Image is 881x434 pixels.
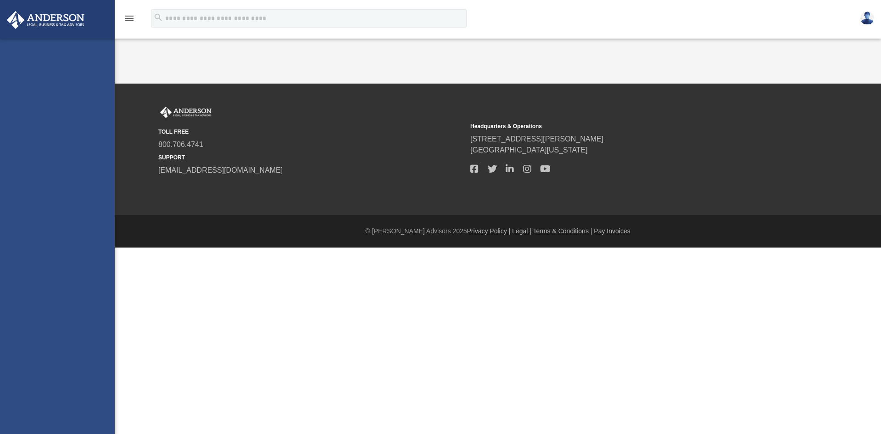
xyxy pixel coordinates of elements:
a: [GEOGRAPHIC_DATA][US_STATE] [470,146,588,154]
a: [EMAIL_ADDRESS][DOMAIN_NAME] [158,166,283,174]
i: search [153,12,163,23]
img: Anderson Advisors Platinum Portal [4,11,87,29]
small: SUPPORT [158,153,464,162]
img: Anderson Advisors Platinum Portal [158,107,213,118]
i: menu [124,13,135,24]
a: 800.706.4741 [158,141,203,148]
small: TOLL FREE [158,128,464,136]
a: menu [124,17,135,24]
a: Terms & Conditions | [533,227,592,235]
a: [STREET_ADDRESS][PERSON_NAME] [470,135,603,143]
img: User Pic [860,11,874,25]
a: Legal | [512,227,531,235]
a: Privacy Policy | [467,227,511,235]
a: Pay Invoices [594,227,630,235]
small: Headquarters & Operations [470,122,776,130]
div: © [PERSON_NAME] Advisors 2025 [115,226,881,236]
